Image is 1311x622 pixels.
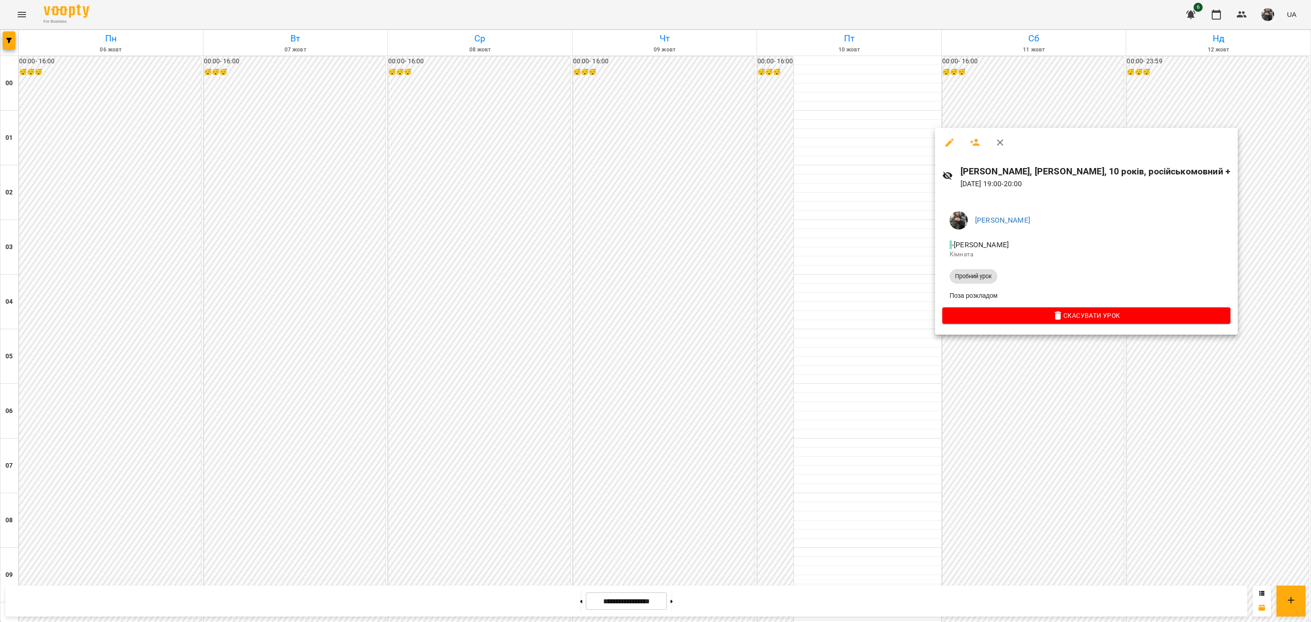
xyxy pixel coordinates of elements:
p: [DATE] 19:00 - 20:00 [960,178,1230,189]
h6: [PERSON_NAME], [PERSON_NAME], 10 років, російськомовний + [960,164,1230,178]
button: Скасувати Урок [942,307,1230,324]
a: [PERSON_NAME] [975,216,1030,224]
li: Поза розкладом [942,287,1230,304]
span: Скасувати Урок [950,310,1223,321]
span: Пробний урок [950,272,997,280]
span: - [PERSON_NAME] [950,240,1011,249]
img: 8337ee6688162bb2290644e8745a615f.jpg [950,211,968,229]
p: Кімната [950,250,1223,259]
